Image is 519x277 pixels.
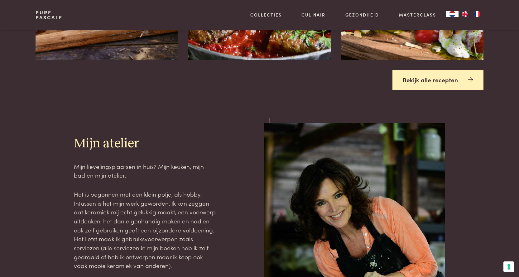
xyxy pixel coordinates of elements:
[459,11,483,17] ul: Language list
[399,12,436,18] a: Masterclass
[74,190,217,270] p: Het is begonnen met een klein potje, als hobby. Intussen is het mijn werk geworden. Ik kan zeggen...
[459,11,471,17] a: EN
[345,12,379,18] a: Gezondheid
[301,12,325,18] a: Culinair
[446,11,459,17] a: NL
[503,261,514,272] button: Uw voorkeuren voor toestemming voor trackingtechnologieën
[36,10,63,20] a: PurePascale
[74,162,217,180] p: Mijn lievelingsplaatsen in huis? Mijn keuken, mijn bad en mijn atelier.
[74,136,217,152] h2: Mijn atelier
[446,11,459,17] div: Language
[446,11,483,17] aside: Language selected: Nederlands
[392,70,483,90] a: Bekijk alle recepten
[471,11,483,17] a: FR
[250,12,282,18] a: Collecties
